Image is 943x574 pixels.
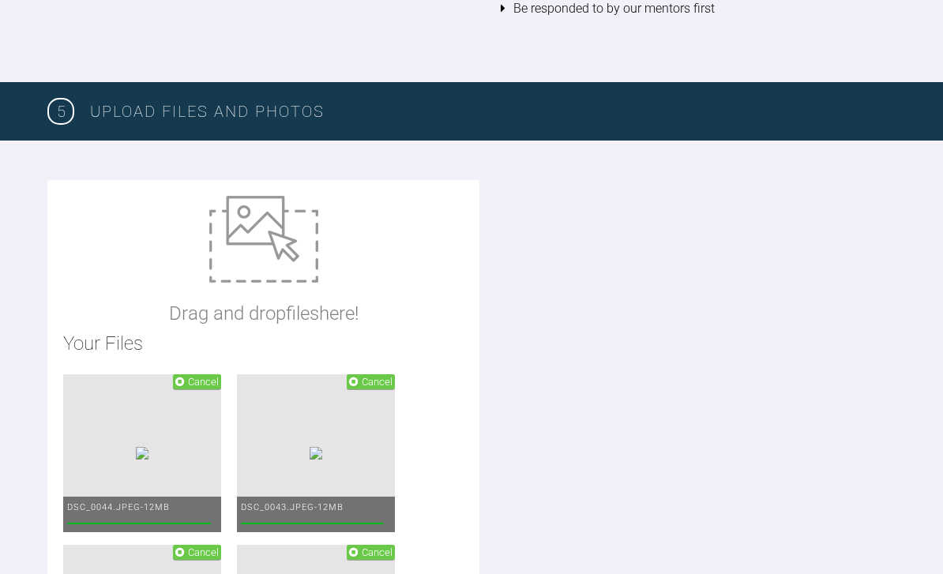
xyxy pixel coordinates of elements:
[67,502,170,512] span: DSC_0044.jpeg - 12MB
[362,546,393,558] span: Cancel
[188,376,219,388] span: Cancel
[310,447,322,460] img: bf3f1907-91ae-474e-a06a-10b88faf96fd
[136,447,148,460] img: 934b325c-5324-4ae5-8c27-e3287bcd692f
[241,502,344,512] span: DSC_0043.jpeg - 12MB
[47,98,74,125] span: 5
[63,328,464,358] h2: Your Files
[90,99,896,124] h3: Upload Files and Photos
[169,298,359,328] p: Drag and drop files here!
[188,546,219,558] span: Cancel
[362,376,393,388] span: Cancel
